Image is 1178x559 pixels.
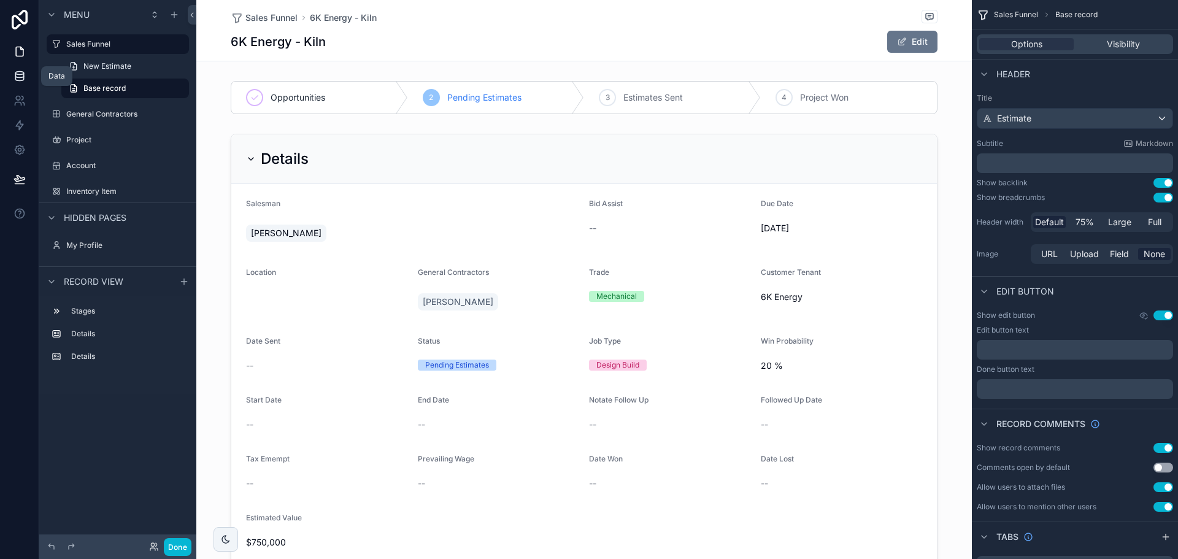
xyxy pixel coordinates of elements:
span: Record comments [996,418,1085,430]
span: Visibility [1107,38,1140,50]
div: scrollable content [39,296,196,379]
span: Record view [64,276,123,288]
a: Inventory Item [47,182,189,201]
label: Account [66,161,187,171]
span: Edit button [996,285,1054,298]
span: Tabs [996,531,1018,543]
button: Estimate [977,108,1173,129]
label: Sales Funnel [66,39,182,49]
div: Show breadcrumbs [977,193,1045,202]
a: My Profile [47,236,189,255]
label: Details [71,352,184,361]
span: None [1144,248,1165,260]
label: Done button text [977,364,1034,374]
span: Estimate [997,112,1031,125]
div: Show backlink [977,178,1028,188]
label: Image [977,249,1026,259]
label: Subtitle [977,139,1003,148]
label: General Contractors [66,109,187,119]
span: New Estimate [83,61,131,71]
label: Project [66,135,187,145]
span: Hidden pages [64,212,126,224]
span: Sales Funnel [245,12,298,24]
a: Markdown [1123,139,1173,148]
div: Allow users to attach files [977,482,1065,492]
div: Comments open by default [977,463,1070,472]
div: scrollable content [977,379,1173,399]
a: General Contractors [47,104,189,124]
a: Sales Funnel [231,12,298,24]
span: Menu [64,9,90,21]
label: Stages [71,306,184,316]
label: Edit button text [977,325,1029,335]
span: Upload [1070,248,1099,260]
span: Markdown [1136,139,1173,148]
button: Edit [887,31,937,53]
span: Full [1148,216,1161,228]
span: Header [996,68,1030,80]
span: Field [1110,248,1129,260]
label: Show edit button [977,310,1035,320]
div: scrollable content [977,340,1173,360]
button: Done [164,538,191,556]
a: New Estimate [61,56,189,76]
div: Show record comments [977,443,1060,453]
h1: 6K Energy - Kiln [231,33,326,50]
label: Header width [977,217,1026,227]
span: Default [1035,216,1064,228]
a: Base record [61,79,189,98]
div: Data [48,71,65,81]
a: Project [47,130,189,150]
span: URL [1041,248,1058,260]
span: Options [1011,38,1042,50]
span: Base record [83,83,126,93]
label: Inventory Item [66,187,187,196]
span: Base record [1055,10,1098,20]
a: 6K Energy - Kiln [310,12,377,24]
label: Details [71,329,184,339]
span: Sales Funnel [994,10,1038,20]
span: Large [1108,216,1131,228]
a: Account [47,156,189,175]
div: scrollable content [977,153,1173,173]
div: Allow users to mention other users [977,502,1096,512]
a: Sales Funnel [47,34,189,54]
label: My Profile [66,241,187,250]
span: 75% [1076,216,1094,228]
label: Title [977,93,1173,103]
